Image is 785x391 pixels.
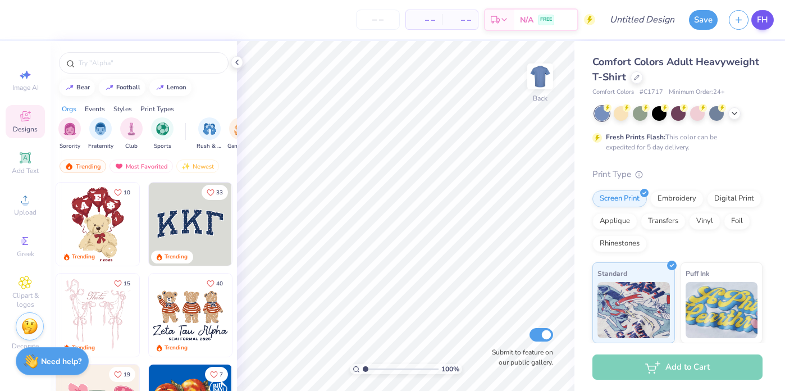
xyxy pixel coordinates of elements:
div: Trending [165,253,188,261]
img: trend_line.gif [105,84,114,91]
span: Club [125,142,138,151]
span: Designs [13,125,38,134]
div: bear [76,84,90,90]
div: filter for Game Day [227,117,253,151]
img: 3b9aba4f-e317-4aa7-a679-c95a879539bd [149,183,232,266]
span: 15 [124,281,130,287]
img: Fraternity Image [94,122,107,135]
button: filter button [227,117,253,151]
span: Rush & Bid [197,142,222,151]
img: 83dda5b0-2158-48ca-832c-f6b4ef4c4536 [56,274,139,357]
div: Print Type [592,168,763,181]
button: filter button [120,117,143,151]
span: Game Day [227,142,253,151]
div: filter for Sports [151,117,174,151]
span: Comfort Colors [592,88,634,97]
strong: Fresh Prints Flash: [606,133,665,142]
img: Puff Ink [686,282,758,338]
div: filter for Fraternity [88,117,113,151]
img: e74243e0-e378-47aa-a400-bc6bcb25063a [139,183,222,266]
span: – – [413,14,435,26]
span: Image AI [12,83,39,92]
div: lemon [167,84,186,90]
img: Back [529,65,551,88]
button: lemon [149,79,191,96]
input: – – [356,10,400,30]
span: 7 [220,372,223,378]
img: Club Image [125,122,138,135]
span: Decorate [12,342,39,351]
button: filter button [197,117,222,151]
span: 19 [124,372,130,378]
span: Fraternity [88,142,113,151]
div: Trending [165,344,188,352]
div: Rhinestones [592,235,647,252]
span: Add Text [12,166,39,175]
span: 33 [216,190,223,195]
span: Standard [597,267,627,279]
div: filter for Club [120,117,143,151]
span: FREE [540,16,552,24]
img: trend_line.gif [65,84,74,91]
div: Transfers [641,213,686,230]
span: Sports [154,142,171,151]
img: 587403a7-0594-4a7f-b2bd-0ca67a3ff8dd [56,183,139,266]
div: Trending [72,253,95,261]
img: Sports Image [156,122,169,135]
button: Like [202,276,228,291]
button: Like [109,367,135,382]
div: Foil [724,213,750,230]
button: bear [59,79,95,96]
button: Like [109,185,135,200]
span: Puff Ink [686,267,709,279]
img: Newest.gif [181,162,190,170]
input: Try "Alpha" [77,57,221,69]
span: Minimum Order: 24 + [669,88,725,97]
img: Game Day Image [234,122,247,135]
span: FH [757,13,768,26]
span: – – [449,14,471,26]
div: Trending [72,344,95,352]
span: Sorority [60,142,80,151]
span: 100 % [441,364,459,374]
img: a3be6b59-b000-4a72-aad0-0c575b892a6b [149,274,232,357]
span: Greek [17,249,34,258]
img: trend_line.gif [156,84,165,91]
span: N/A [520,14,533,26]
button: filter button [58,117,81,151]
div: Events [85,104,105,114]
div: Trending [60,160,106,173]
div: Screen Print [592,190,647,207]
button: Like [109,276,135,291]
button: filter button [151,117,174,151]
div: Back [533,93,547,103]
img: edfb13fc-0e43-44eb-bea2-bf7fc0dd67f9 [231,183,314,266]
strong: Need help? [41,356,81,367]
div: Digital Print [707,190,761,207]
button: football [99,79,145,96]
div: Newest [176,160,219,173]
input: Untitled Design [601,8,683,31]
span: 10 [124,190,130,195]
span: Clipart & logos [6,291,45,309]
img: d12c9beb-9502-45c7-ae94-40b97fdd6040 [231,274,314,357]
img: Sorority Image [63,122,76,135]
span: 40 [216,281,223,287]
button: filter button [88,117,113,151]
img: Standard [597,282,670,338]
a: FH [751,10,774,30]
div: Print Types [140,104,174,114]
button: Like [205,367,228,382]
div: This color can be expedited for 5 day delivery. [606,132,744,152]
span: # C1717 [640,88,663,97]
div: filter for Sorority [58,117,81,151]
button: Like [202,185,228,200]
div: Vinyl [689,213,720,230]
div: Styles [113,104,132,114]
label: Submit to feature on our public gallery. [486,347,553,367]
div: Embroidery [650,190,704,207]
img: trending.gif [65,162,74,170]
div: filter for Rush & Bid [197,117,222,151]
img: d12a98c7-f0f7-4345-bf3a-b9f1b718b86e [139,274,222,357]
span: Comfort Colors Adult Heavyweight T-Shirt [592,55,759,84]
